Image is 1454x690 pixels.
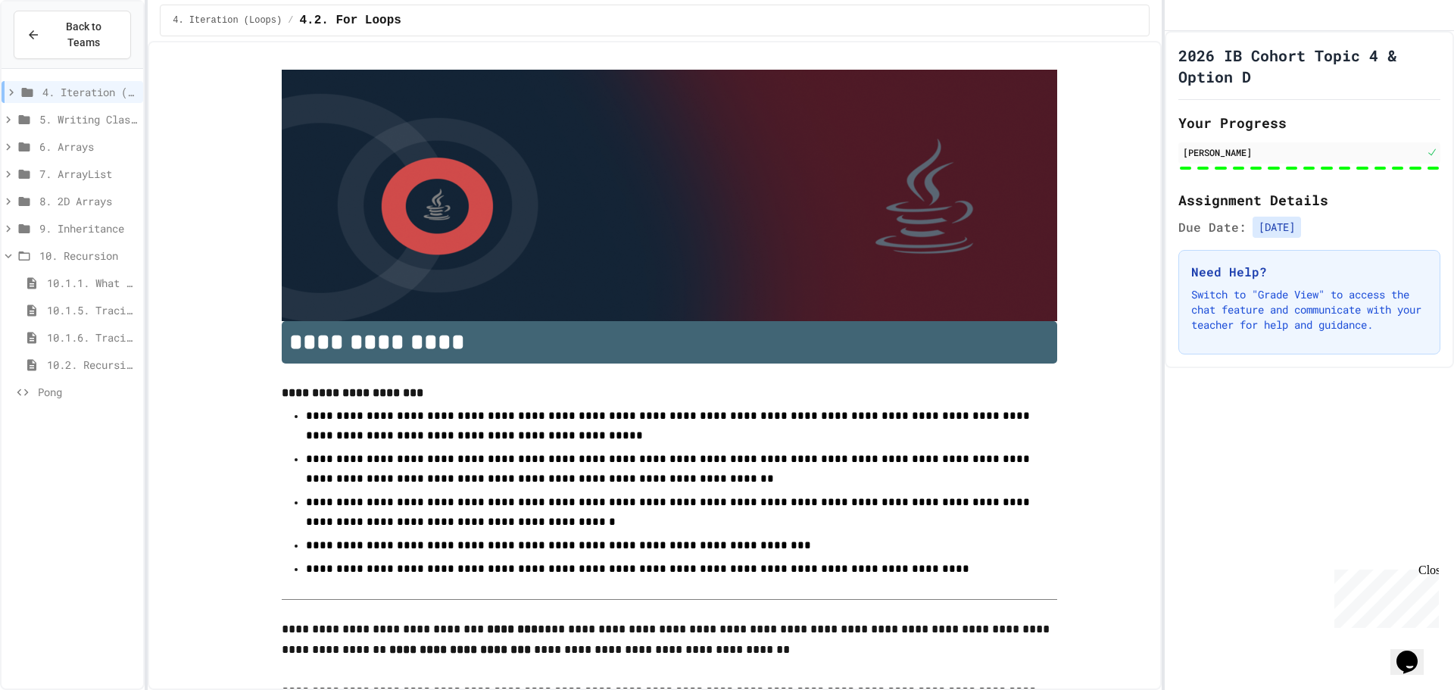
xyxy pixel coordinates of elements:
span: / [288,14,293,27]
span: Back to Teams [49,19,118,51]
div: Chat with us now!Close [6,6,105,96]
p: Switch to "Grade View" to access the chat feature and communicate with your teacher for help and ... [1191,287,1427,333]
span: 8. 2D Arrays [39,193,137,209]
div: [PERSON_NAME] [1183,145,1424,159]
span: 10.2. Recursive Searching and Sorting [47,357,137,373]
span: 5. Writing Classes [39,111,137,127]
h1: 2026 IB Cohort Topic 4 & Option D [1178,45,1440,87]
span: 10.1.1. What is Recursion? (Day 1) [47,275,137,291]
span: 4.2. For Loops [299,11,401,30]
span: 4. Iteration (Loops) [173,14,282,27]
iframe: chat widget [1390,629,1439,675]
span: 10. Recursion [39,248,137,264]
span: 10.1.5. Tracing Recursive Methods (Day 2) [47,302,137,318]
button: Back to Teams [14,11,131,59]
h2: Your Progress [1178,112,1440,133]
span: Pong [38,384,137,400]
h3: Need Help? [1191,263,1427,281]
h2: Assignment Details [1178,189,1440,211]
span: 7. ArrayList [39,166,137,182]
span: 6. Arrays [39,139,137,155]
iframe: chat widget [1328,564,1439,628]
span: 10.1.6. Tracing Challenge: Recursion [47,329,137,345]
span: Due Date: [1178,218,1247,236]
span: 4. Iteration (Loops) [42,84,137,100]
span: [DATE] [1253,217,1301,238]
span: 9. Inheritance [39,220,137,236]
